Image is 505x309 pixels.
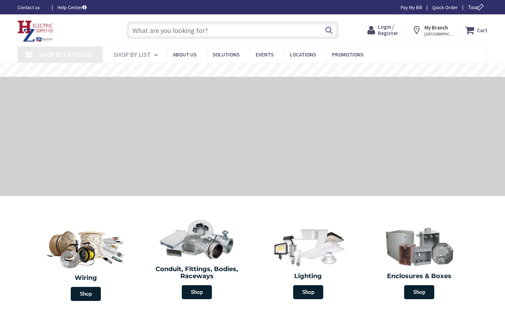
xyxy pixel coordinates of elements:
[39,51,93,59] span: Shop By Category
[401,4,422,11] a: Pay My Bill
[34,275,138,282] h2: Wiring
[182,285,212,299] span: Shop
[147,266,248,280] h2: Conduit, Fittings, Bodies, Raceways
[477,24,487,36] strong: Cart
[143,215,251,303] a: Conduit, Fittings, Bodies, Raceways Shop
[290,51,316,58] span: Locations
[258,273,359,280] h2: Lighting
[293,285,323,299] span: Shop
[367,24,398,36] a: Login / Register
[127,21,339,39] input: What are you looking for?
[332,51,364,58] span: Promotions
[213,51,240,58] span: Solutions
[432,4,458,11] a: Quick Order
[412,24,451,36] div: My Branch [GEOGRAPHIC_DATA], [GEOGRAPHIC_DATA]
[256,51,274,58] span: Events
[254,222,362,303] a: Lighting Shop
[71,287,101,301] span: Shop
[424,24,448,31] strong: My Branch
[18,20,53,42] img: HZ Electric Supply
[465,24,487,36] a: Cart
[30,222,141,304] a: Wiring Shop
[424,31,454,37] span: [GEOGRAPHIC_DATA], [GEOGRAPHIC_DATA]
[404,285,434,299] span: Shop
[57,4,87,11] a: Help Center
[378,23,398,36] span: Login / Register
[113,51,151,59] span: Shop By List
[369,273,470,280] h2: Enclosures & Boxes
[468,4,486,11] span: Tour
[173,51,196,58] span: About Us
[366,222,473,303] a: Enclosures & Boxes Shop
[18,4,46,11] a: Contact us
